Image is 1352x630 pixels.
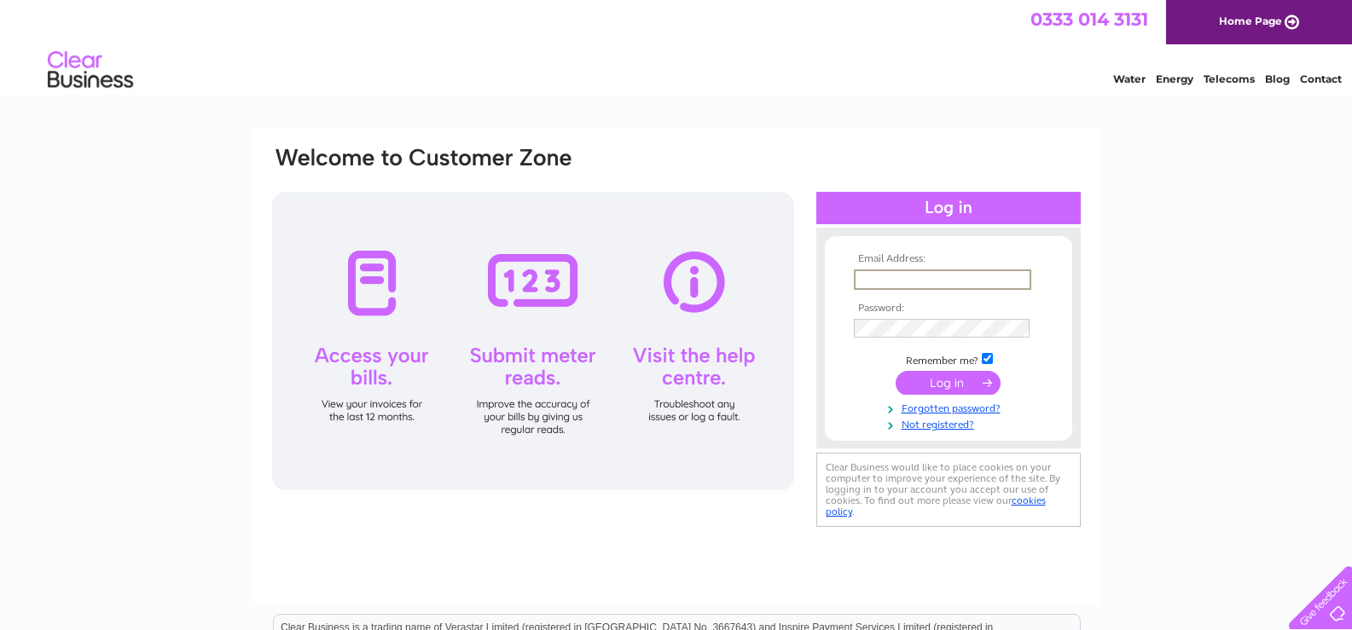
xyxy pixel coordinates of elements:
a: Blog [1265,72,1290,85]
div: Clear Business would like to place cookies on your computer to improve your experience of the sit... [816,453,1081,527]
a: cookies policy [826,494,1046,517]
th: Password: [850,303,1047,315]
a: Forgotten password? [854,399,1047,415]
td: Remember me? [850,350,1047,367]
a: 0333 014 3131 [1030,9,1148,30]
input: Submit [896,371,1001,395]
th: Email Address: [850,253,1047,265]
a: Energy [1156,72,1193,85]
a: Telecoms [1204,72,1255,85]
img: logo.png [47,44,134,96]
a: Water [1113,72,1146,85]
div: Clear Business is a trading name of Verastar Limited (registered in [GEOGRAPHIC_DATA] No. 3667643... [274,9,1080,83]
a: Contact [1300,72,1342,85]
a: Not registered? [854,415,1047,431]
